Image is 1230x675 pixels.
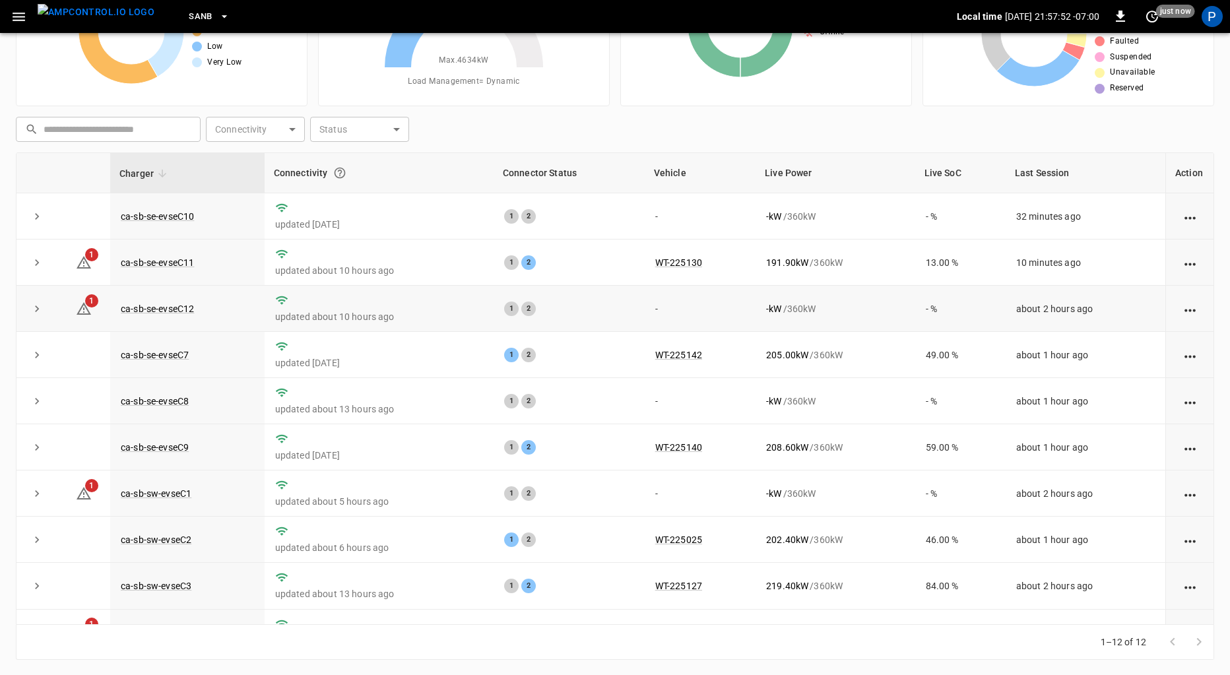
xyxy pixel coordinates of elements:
td: - % [915,470,1006,517]
div: action cell options [1182,579,1198,593]
span: Unavailable [1110,66,1155,79]
div: 1 [504,255,519,270]
p: updated about 13 hours ago [275,587,483,600]
p: updated about 10 hours ago [275,310,483,323]
span: Suspended [1110,51,1152,64]
p: 202.40 kW [766,533,808,546]
a: ca-sb-se-evseC9 [121,442,189,453]
button: expand row [27,576,47,596]
td: - [645,193,756,240]
div: / 360 kW [766,487,904,500]
span: Very Low [207,56,242,69]
img: ampcontrol.io logo [38,4,154,20]
a: ca-sb-se-evseC7 [121,350,189,360]
div: action cell options [1182,210,1198,223]
td: 92.00 % [915,610,1006,656]
td: 84.00 % [915,563,1006,609]
span: Load Management = Dynamic [408,75,520,88]
a: WT-225127 [655,581,702,591]
div: 1 [504,348,519,362]
span: 1 [85,479,98,492]
td: - % [915,286,1006,332]
button: expand row [27,484,47,503]
div: action cell options [1182,302,1198,315]
div: 2 [521,302,536,316]
div: 1 [504,440,519,455]
p: - kW [766,395,781,408]
a: 1 [76,256,92,267]
a: ca-sb-se-evseC8 [121,396,189,406]
p: updated about 5 hours ago [275,495,483,508]
div: 1 [504,394,519,408]
td: about 1 hour ago [1006,378,1165,424]
div: 2 [521,486,536,501]
span: Faulted [1110,35,1139,48]
div: action cell options [1182,441,1198,454]
div: 2 [521,348,536,362]
td: - [645,378,756,424]
button: expand row [27,253,47,273]
td: about 2 hours ago [1006,563,1165,609]
a: WT-225142 [655,350,702,360]
div: 2 [521,579,536,593]
div: / 360 kW [766,256,904,269]
div: action cell options [1182,395,1198,408]
p: - kW [766,487,781,500]
button: expand row [27,391,47,411]
div: action cell options [1182,487,1198,500]
a: ca-sb-se-evseC10 [121,211,194,222]
span: Charger [119,166,171,181]
div: 1 [504,532,519,547]
td: about 1 hour ago [1006,332,1165,378]
span: 1 [85,248,98,261]
p: 1–12 of 12 [1101,635,1147,649]
p: updated [DATE] [275,449,483,462]
div: / 360 kW [766,210,904,223]
a: 1 [76,303,92,313]
button: expand row [27,622,47,642]
td: 46.00 % [915,517,1006,563]
div: action cell options [1182,533,1198,546]
div: / 360 kW [766,348,904,362]
p: [DATE] 21:57:52 -07:00 [1005,10,1099,23]
div: / 360 kW [766,441,904,454]
div: / 360 kW [766,533,904,546]
a: WT-225025 [655,534,702,545]
td: about 1 hour ago [1006,424,1165,470]
div: / 360 kW [766,302,904,315]
p: 208.60 kW [766,441,808,454]
p: updated about 13 hours ago [275,402,483,416]
div: Connectivity [274,161,484,185]
button: SanB [183,4,235,30]
p: updated [DATE] [275,218,483,231]
button: Connection between the charger and our software. [328,161,352,185]
td: - % [915,193,1006,240]
span: just now [1156,5,1195,18]
div: 2 [521,209,536,224]
td: - [645,286,756,332]
div: / 360 kW [766,395,904,408]
span: SanB [189,9,212,24]
p: - kW [766,302,781,315]
p: 191.90 kW [766,256,808,269]
div: 2 [521,255,536,270]
p: Local time [957,10,1002,23]
td: about 3 hours ago [1006,610,1165,656]
td: about 2 hours ago [1006,470,1165,517]
a: ca-sb-sw-evseC1 [121,488,191,499]
th: Live Power [756,153,915,193]
div: 2 [521,440,536,455]
span: 1 [85,294,98,307]
a: 1 [76,488,92,498]
td: 10 minutes ago [1006,240,1165,286]
span: Reserved [1110,82,1144,95]
button: set refresh interval [1142,6,1163,27]
button: expand row [27,530,47,550]
a: ca-sb-sw-evseC3 [121,581,191,591]
a: ca-sb-sw-evseC2 [121,534,191,545]
button: expand row [27,437,47,457]
span: Low [207,40,222,53]
div: profile-icon [1202,6,1223,27]
p: 219.40 kW [766,579,808,593]
a: WT-225130 [655,257,702,268]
